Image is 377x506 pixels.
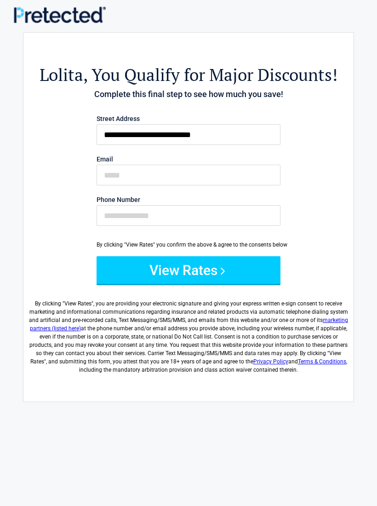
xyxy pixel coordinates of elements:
label: Email [97,156,280,162]
label: By clicking " ", you are providing your electronic signature and giving your express written e-si... [28,292,349,374]
span: Lolita [40,63,83,86]
span: View Rates [64,300,91,307]
img: Main Logo [14,6,106,23]
button: View Rates [97,256,280,284]
label: Phone Number [97,196,280,203]
a: Terms & Conditions [298,358,346,365]
a: Privacy Policy [253,358,288,365]
div: By clicking "View Rates" you confirm the above & agree to the consents below [97,241,280,249]
label: Street Address [97,115,280,122]
h4: Complete this final step to see how much you save! [28,88,349,100]
h2: , You Qualify for Major Discounts! [28,63,349,86]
